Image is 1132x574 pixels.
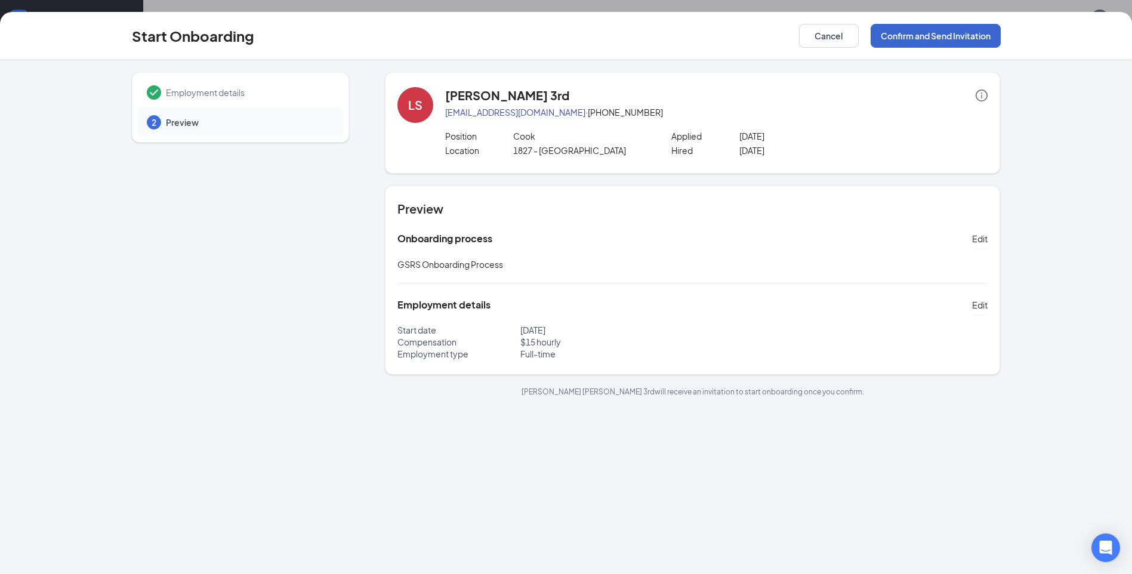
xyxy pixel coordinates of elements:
h4: Preview [397,200,988,217]
p: Full-time [520,348,693,360]
div: LS [408,97,422,113]
p: · [PHONE_NUMBER] [445,106,988,118]
button: Cancel [799,24,859,48]
p: Cook [513,130,649,142]
p: Start date [397,324,520,336]
svg: Checkmark [147,85,161,100]
p: 1827 - [GEOGRAPHIC_DATA] [513,144,649,156]
p: Compensation [397,336,520,348]
h4: [PERSON_NAME] 3rd [445,87,569,104]
span: GSRS Onboarding Process [397,259,503,270]
h5: Employment details [397,298,491,311]
p: Applied [671,130,739,142]
p: Employment type [397,348,520,360]
span: Employment details [166,87,332,98]
p: [PERSON_NAME] [PERSON_NAME] 3rd will receive an invitation to start onboarding once you confirm. [385,387,1000,397]
span: Edit [972,299,988,311]
a: [EMAIL_ADDRESS][DOMAIN_NAME] [445,107,585,118]
p: Position [445,130,513,142]
span: 2 [152,116,156,128]
p: $ 15 hourly [520,336,693,348]
h3: Start Onboarding [132,26,254,46]
span: Preview [166,116,332,128]
button: Confirm and Send Invitation [871,24,1001,48]
p: Hired [671,144,739,156]
span: info-circle [976,90,988,101]
p: [DATE] [739,130,875,142]
p: [DATE] [520,324,693,336]
div: Open Intercom Messenger [1091,533,1120,562]
p: [DATE] [739,144,875,156]
button: Edit [972,229,988,248]
p: Location [445,144,513,156]
h5: Onboarding process [397,232,492,245]
button: Edit [972,295,988,314]
span: Edit [972,233,988,245]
